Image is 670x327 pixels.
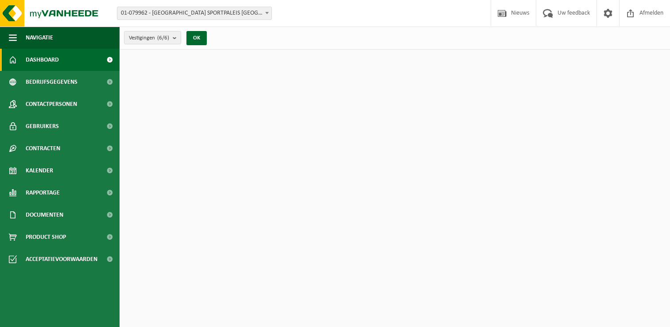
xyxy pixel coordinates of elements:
span: Rapportage [26,182,60,204]
span: Dashboard [26,49,59,71]
span: Contactpersonen [26,93,77,115]
span: Bedrijfsgegevens [26,71,77,93]
button: Vestigingen(6/6) [124,31,181,44]
span: Gebruikers [26,115,59,137]
span: 01-079962 - ANTWERPS SPORTPALEIS NV - MERKSEM [117,7,272,20]
span: Acceptatievoorwaarden [26,248,97,270]
span: 01-079962 - ANTWERPS SPORTPALEIS NV - MERKSEM [117,7,271,19]
span: Product Shop [26,226,66,248]
span: Navigatie [26,27,53,49]
span: Vestigingen [129,31,169,45]
span: Contracten [26,137,60,160]
span: Documenten [26,204,63,226]
span: Kalender [26,160,53,182]
button: OK [186,31,207,45]
count: (6/6) [157,35,169,41]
